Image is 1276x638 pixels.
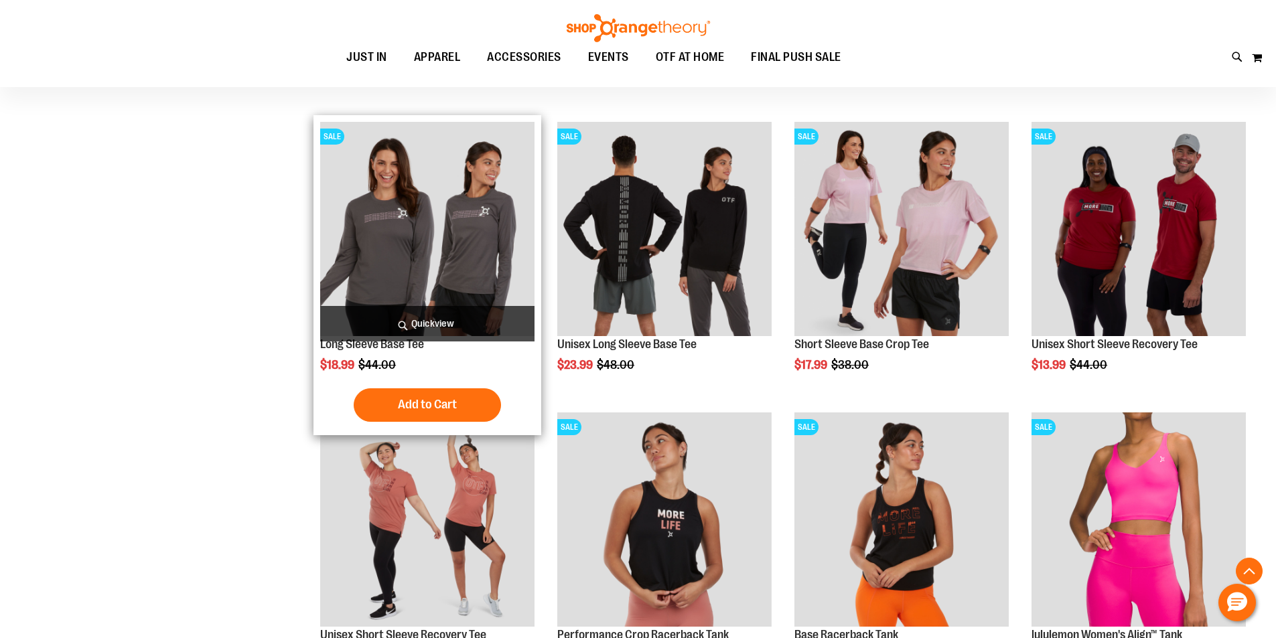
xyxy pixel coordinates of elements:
[320,337,424,351] a: Long Sleeve Base Tee
[1025,115,1253,406] div: product
[831,358,871,372] span: $38.00
[1032,129,1056,145] span: SALE
[320,358,356,372] span: $18.99
[642,42,738,73] a: OTF AT HOME
[1032,122,1246,338] a: Product image for Unisex SS Recovery TeeSALE
[320,122,535,336] img: Product image for Long Sleeve Base Tee
[474,42,575,73] a: ACCESSORIES
[320,412,535,627] img: Product image for Unisex Short Sleeve Recovery Tee
[788,115,1015,406] div: product
[398,397,457,412] span: Add to Cart
[794,419,819,435] span: SALE
[313,115,541,435] div: product
[1032,412,1246,627] img: Product image for lululemon Womens Align Tank
[358,358,398,372] span: $44.00
[333,42,401,73] a: JUST IN
[557,129,581,145] span: SALE
[346,42,387,72] span: JUST IN
[1032,122,1246,336] img: Product image for Unisex SS Recovery Tee
[751,42,841,72] span: FINAL PUSH SALE
[487,42,561,72] span: ACCESSORIES
[656,42,725,72] span: OTF AT HOME
[557,337,697,351] a: Unisex Long Sleeve Base Tee
[557,419,581,435] span: SALE
[551,115,778,406] div: product
[354,388,501,422] button: Add to Cart
[794,122,1009,336] img: Product image for Short Sleeve Base Crop Tee
[557,358,595,372] span: $23.99
[588,42,629,72] span: EVENTS
[557,122,772,336] img: Product image for Unisex Long Sleeve Base Tee
[565,14,712,42] img: Shop Orangetheory
[794,412,1009,629] a: Product image for Base Racerback TankSALE
[794,122,1009,338] a: Product image for Short Sleeve Base Crop TeeSALE
[414,42,461,72] span: APPAREL
[1218,584,1256,621] button: Hello, have a question? Let’s chat.
[1032,337,1198,351] a: Unisex Short Sleeve Recovery Tee
[1032,358,1068,372] span: $13.99
[794,358,829,372] span: $17.99
[320,306,535,341] a: Quickview
[1236,558,1263,584] button: Back To Top
[557,122,772,338] a: Product image for Unisex Long Sleeve Base TeeSALE
[1032,419,1056,435] span: SALE
[320,129,344,145] span: SALE
[1032,412,1246,629] a: Product image for lululemon Womens Align TankSALE
[557,412,772,629] a: Product image for Performance Crop Racerback TankSALE
[794,337,929,351] a: Short Sleeve Base Crop Tee
[597,358,636,372] span: $48.00
[401,42,474,72] a: APPAREL
[320,122,535,338] a: Product image for Long Sleeve Base TeeSALE
[575,42,642,73] a: EVENTS
[1070,358,1109,372] span: $44.00
[794,129,819,145] span: SALE
[557,412,772,627] img: Product image for Performance Crop Racerback Tank
[794,412,1009,627] img: Product image for Base Racerback Tank
[320,412,535,629] a: Product image for Unisex Short Sleeve Recovery TeeSALE
[737,42,855,73] a: FINAL PUSH SALE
